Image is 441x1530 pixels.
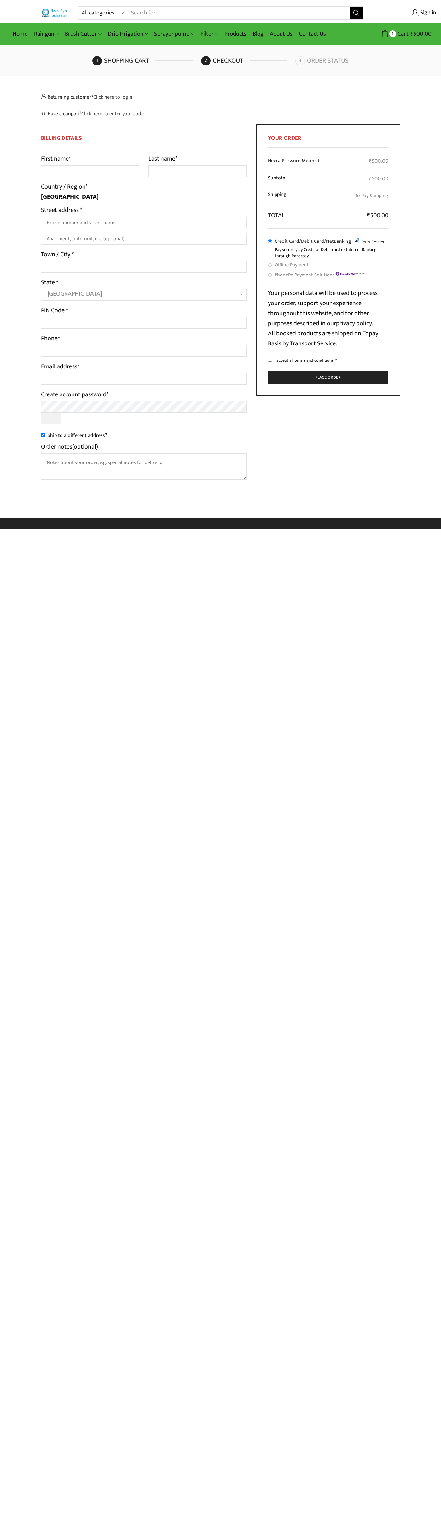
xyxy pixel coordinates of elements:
[148,154,177,164] label: Last name
[41,133,82,143] span: Billing Details
[92,56,200,65] a: Shopping cart
[41,389,109,399] label: Create account password
[41,277,58,287] label: State
[267,26,296,41] a: About Us
[41,191,99,202] strong: [GEOGRAPHIC_DATA]
[41,93,400,101] div: Returning customer?
[31,26,62,41] a: Raingun
[275,237,386,246] label: Credit Card/Debit Card/NetBanking
[41,333,60,343] label: Phone
[268,153,339,170] td: Heera Pressure Meter
[197,26,221,41] a: Filter
[41,154,71,164] label: First name
[369,28,432,40] a: 1 Cart ₹500.00
[367,210,388,221] bdi: 500.00
[419,9,436,17] span: Sign in
[268,133,301,143] span: Your order
[268,371,388,384] button: Place order
[41,233,247,245] input: Apartment, suite, unit, etc. (optional)
[105,26,151,41] a: Drip Irrigation
[41,110,400,117] div: Have a coupon?
[268,288,388,348] p: Your personal data will be used to process your order, support your experience throughout this we...
[372,7,436,19] a: Sign in
[353,236,385,244] img: Credit Card/Debit Card/NetBanking
[72,441,98,452] span: (optional)
[41,182,88,192] label: Country / Region
[148,441,177,451] label: Last name
[410,29,432,39] bdi: 500.00
[336,318,372,329] a: privacy policy
[41,249,74,259] label: Town / City
[48,431,107,439] span: Ship to a different address?
[41,217,247,228] input: House number and street name
[315,157,319,164] strong: × 1
[369,174,388,184] bdi: 500.00
[369,156,372,166] span: ₹
[369,156,388,166] bdi: 500.00
[274,357,334,364] span: I accept all terms and conditions.
[268,187,339,207] th: Shipping
[335,357,337,364] abbr: required
[389,30,396,37] span: 1
[41,205,82,215] label: Street address
[151,26,197,41] a: Sprayer pump
[275,246,388,259] p: Pay securely by Credit or Debit card or Internet Banking through Razorpay.
[355,191,388,200] label: To Pay Shipping
[41,289,247,301] span: State
[296,26,329,41] a: Contact Us
[221,26,250,41] a: Products
[41,433,45,437] input: Ship to a different address?
[41,305,68,315] label: PIN Code
[93,93,132,101] a: Click here to login
[396,30,409,38] span: Cart
[268,207,339,220] th: Total
[41,413,61,424] button: Show password
[268,170,339,187] th: Subtotal
[410,29,413,39] span: ₹
[48,289,228,298] span: Maharashtra
[275,270,366,280] label: PhonePe Payment Solutions
[367,210,370,221] span: ₹
[268,358,272,362] input: I accept all terms and conditions. *
[9,26,31,41] a: Home
[250,26,267,41] a: Blog
[41,442,98,452] label: Order notes
[41,361,79,371] label: Email address
[369,174,372,184] span: ₹
[128,7,350,19] input: Search for...
[62,26,104,41] a: Brush Cutter
[275,260,309,269] label: Offline Payment
[350,7,363,19] button: Search button
[335,271,366,276] img: PhonePe Payment Solutions
[81,110,144,118] a: Enter your coupon code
